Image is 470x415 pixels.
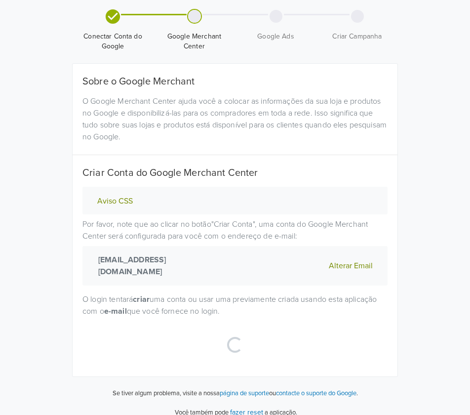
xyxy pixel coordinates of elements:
[157,32,231,51] span: Google Merchant Center
[94,254,223,278] strong: [EMAIL_ADDRESS][DOMAIN_NAME]
[276,389,356,397] a: contacte o suporte do Google
[104,306,127,316] strong: e-mail
[75,95,395,143] div: O Google Merchant Center ajuda você a colocar as informações da sua loja e produtos no Google e d...
[133,294,150,304] strong: criar
[82,293,388,317] p: O login tentará uma conta ou usar uma previamente criada usando esta aplicação com o que você for...
[82,167,388,179] h5: Criar Conta do Google Merchant Center
[320,32,394,41] span: Criar Campanha
[82,218,388,286] p: Por favor, note que ao clicar no botão " Criar Conta " , uma conta do Google Merchant Center será...
[113,389,358,399] p: Se tiver algum problema, visite a nossa ou .
[94,196,136,207] button: Aviso CSS
[220,389,269,397] a: página de suporte
[239,32,313,41] span: Google Ads
[76,32,150,51] span: Conectar Conta do Google
[326,254,376,278] button: Alterar Email
[82,76,388,87] h5: Sobre o Google Merchant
